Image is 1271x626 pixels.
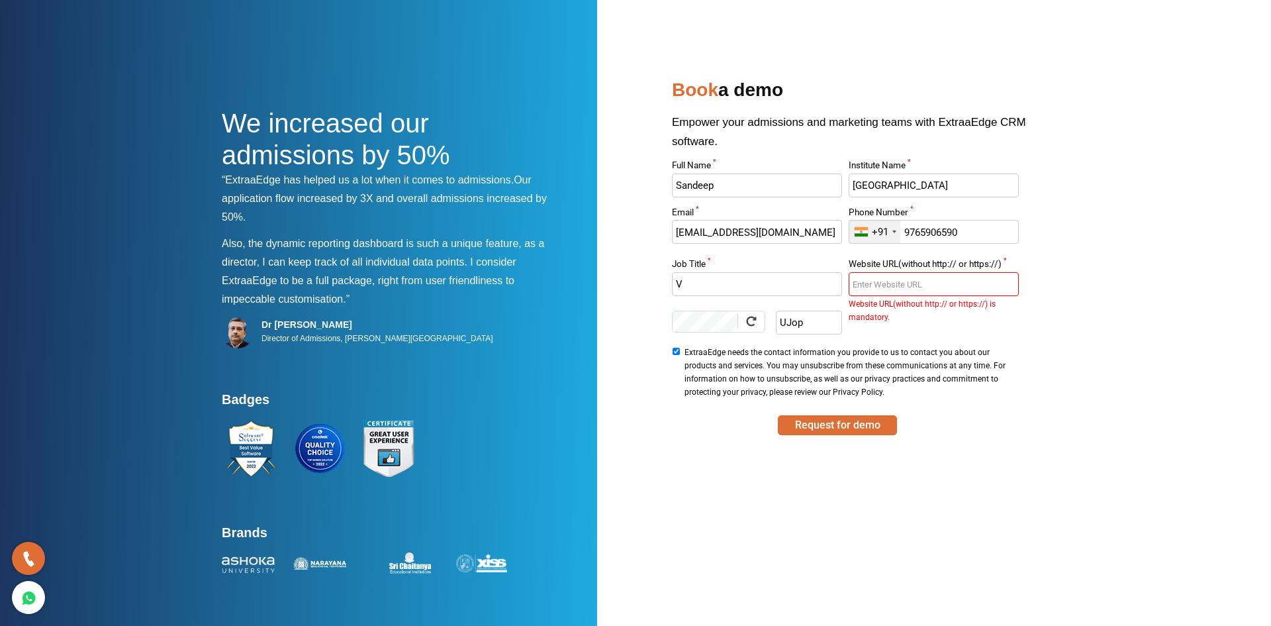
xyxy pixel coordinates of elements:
[672,348,681,355] input: ExtraaEdge needs the contact information you provide to us to contact you about our products and ...
[672,272,841,296] input: Enter Job Title
[849,161,1018,174] label: Institute Name
[261,331,493,346] p: Director of Admissions, [PERSON_NAME][GEOGRAPHIC_DATA]
[672,113,1049,161] p: Empower your admissions and marketing teams with ExtraaEdge CRM software.
[778,415,897,435] button: SUBMIT
[222,238,544,268] span: Also, the dynamic reporting dashboard is such a unique feature, as a director, I can keep track o...
[261,319,493,331] h5: Dr [PERSON_NAME]
[672,74,1049,113] h2: a demo
[222,525,559,548] h4: Brands
[849,208,1018,221] label: Phone Number
[849,297,1018,301] label: Website URL(without http:// or https://) is mandatory.
[849,221,900,243] div: India (भारत): +91
[684,346,1014,399] span: ExtraaEdge needs the contact information you provide to us to contact you about our products and ...
[222,256,516,305] span: I consider ExtraaEdge to be a full package, right from user friendliness to impeccable customisat...
[672,174,841,197] input: Enter Full Name
[849,174,1018,197] input: Enter Institute Name
[222,174,514,185] span: “ExtraaEdge has helped us a lot when it comes to admissions.
[222,109,450,170] span: We increased our admissions by 50%
[672,79,718,100] span: Book
[672,260,841,272] label: Job Title
[672,208,841,221] label: Email
[776,311,841,335] input: Enter Text
[672,220,841,244] input: Enter Email
[849,272,1018,296] input: Enter Website URL
[849,220,1018,244] input: Enter Phone Number
[872,226,888,238] div: +91
[849,260,1018,272] label: Website URL(without http:// or https://)
[222,391,559,415] h4: Badges
[222,174,547,223] span: Our application flow increased by 3X and overall admissions increased by 50%.
[672,161,841,174] label: Full Name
